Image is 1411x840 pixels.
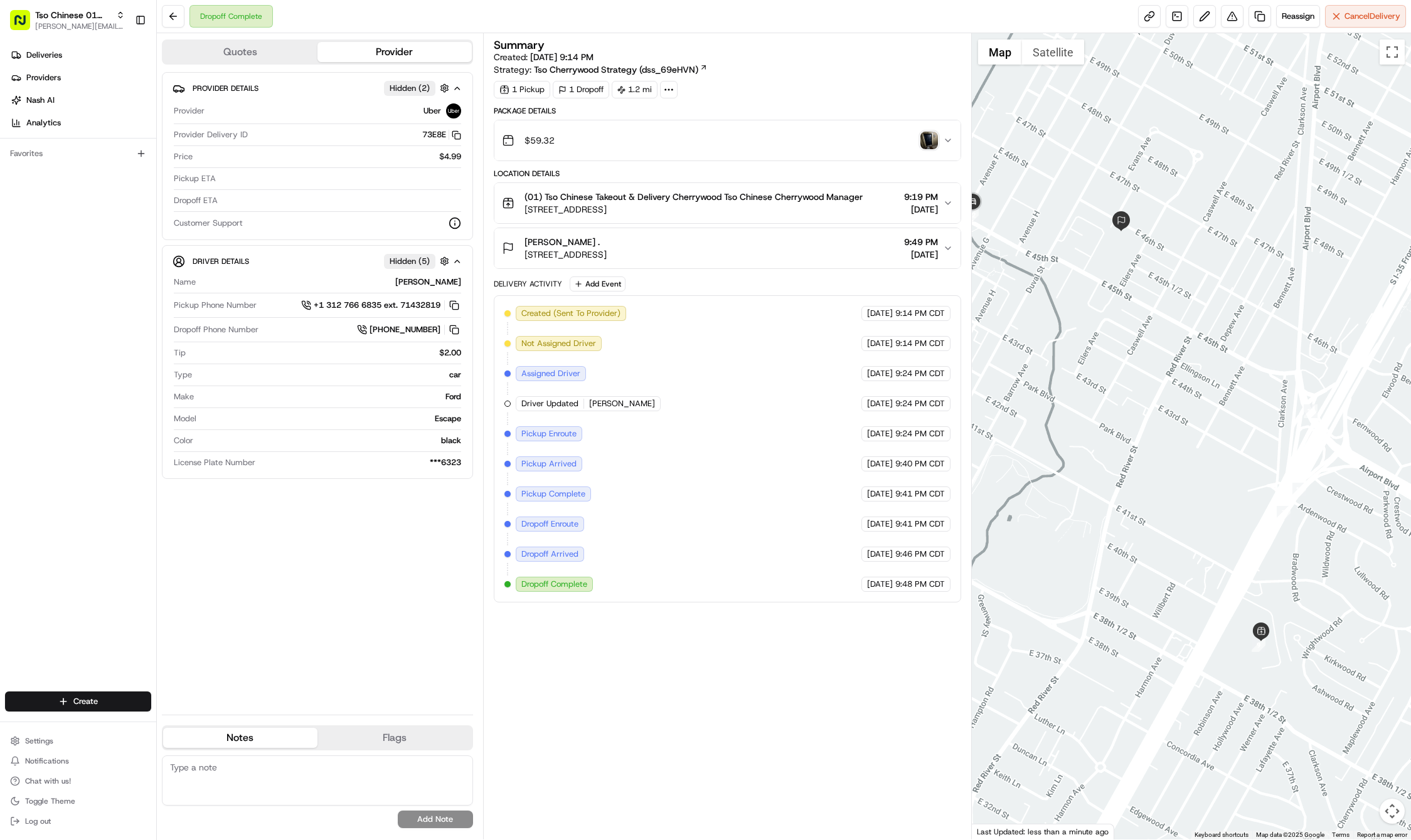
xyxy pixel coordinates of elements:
span: [DATE] [904,203,938,216]
span: Pickup Arrived [521,458,577,470]
a: +1 312 766 6835 ext. 71432819 [301,298,461,312]
div: Escape [201,413,461,424]
img: Google [975,823,1016,839]
div: Location Details [494,169,962,179]
button: [PERSON_NAME][EMAIL_ADDRESS][DOMAIN_NAME] [35,21,125,31]
span: [STREET_ADDRESS] [524,203,863,216]
a: Nash AI [5,90,156,110]
div: Package Details [494,106,962,116]
button: Notes [163,728,317,748]
a: Report a map error [1357,831,1407,838]
button: [PHONE_NUMBER] [357,323,461,337]
span: 9:40 PM CDT [895,458,945,470]
span: Map data ©2025 Google [1256,831,1324,838]
button: Notifications [5,752,151,770]
span: Driver Updated [521,398,578,409]
span: Settings [25,736,53,746]
span: (01) Tso Chinese Takeout & Delivery Cherrywood Tso Chinese Cherrywood Manager [524,191,863,203]
button: [PERSON_NAME] .[STREET_ADDRESS]9:49 PM[DATE] [494,228,961,268]
span: 9:14 PM CDT [895,308,945,319]
button: Map camera controls [1380,799,1405,824]
div: Last Updated: less than a minute ago [972,824,1114,839]
span: Dropoff ETA [174,195,218,206]
div: Favorites [5,144,151,164]
span: Make [174,391,194,402]
span: [DATE] [867,518,893,530]
div: black [198,435,461,446]
span: 9:14 PM CDT [895,338,945,349]
div: 1 Pickup [494,81,550,98]
span: 9:49 PM [904,236,938,248]
a: Tso Cherrywood Strategy (dss_69eHVN) [534,63,708,76]
span: 9:24 PM CDT [895,368,945,379]
span: Driver Details [193,256,249,266]
a: Terms [1332,831,1350,838]
span: Pickup Enroute [521,428,577,439]
span: [DATE] [867,549,893,560]
button: Log out [5,812,151,830]
span: Created: [494,51,594,63]
span: 9:41 PM CDT [895,518,945,530]
span: [DATE] [904,248,938,261]
button: Hidden (5) [384,253,452,269]
span: Created (Sent To Provider) [521,308,620,319]
span: Cancel Delivery [1344,11,1400,22]
span: Type [174,369,192,381]
img: photo_proof_of_delivery image [920,132,938,149]
span: Price [174,151,193,162]
div: 1.2 mi [612,81,658,98]
button: (01) Tso Chinese Takeout & Delivery Cherrywood Tso Chinese Cherrywood Manager[STREET_ADDRESS]9:19... [494,183,961,223]
span: Tip [174,347,186,359]
div: Strategy: [494,63,708,76]
button: Quotes [163,42,317,62]
a: Providers [5,68,156,88]
div: $2.00 [191,347,461,359]
button: Tso Chinese 01 Cherrywood [35,9,111,21]
button: Keyboard shortcuts [1195,831,1249,839]
button: Chat with us! [5,772,151,790]
span: Notifications [25,756,69,766]
span: Customer Support [174,218,243,229]
span: 9:19 PM [904,191,938,203]
a: Deliveries [5,45,156,65]
button: Provider [317,42,472,62]
button: Settings [5,732,151,750]
button: Show street map [978,39,1022,65]
button: Driver DetailsHidden (5) [173,251,462,271]
span: Analytics [26,117,61,129]
div: Delivery Activity [494,279,562,289]
button: Provider DetailsHidden (2) [173,78,462,98]
span: +1 312 766 6835 ext. 71432819 [314,300,440,311]
span: [DATE] [867,579,893,590]
span: Dropoff Phone Number [174,324,258,335]
span: Toggle Theme [25,796,75,806]
span: $4.99 [439,151,461,162]
span: Reassign [1282,11,1314,22]
span: Providers [26,72,61,83]
button: Reassign [1276,5,1320,28]
h3: Summary [494,39,545,51]
div: 12 [965,208,979,222]
span: Name [174,276,196,288]
span: Chat with us! [25,776,71,786]
span: Provider [174,105,205,117]
div: 11 [1304,404,1318,418]
img: uber-new-logo.jpeg [446,103,461,118]
div: Ford [199,391,461,402]
button: Toggle Theme [5,792,151,810]
span: [DATE] [867,488,893,500]
span: 9:24 PM CDT [895,398,945,409]
span: Hidden ( 5 ) [390,256,430,267]
span: Nash AI [26,95,55,106]
button: Tso Chinese 01 Cherrywood[PERSON_NAME][EMAIL_ADDRESS][DOMAIN_NAME] [5,5,130,35]
span: Provider Delivery ID [174,129,248,140]
span: Dropoff Complete [521,579,587,590]
button: Create [5,691,151,711]
span: 9:24 PM CDT [895,428,945,439]
span: Assigned Driver [521,368,580,379]
span: [PERSON_NAME] . [524,236,600,248]
span: Hidden ( 2 ) [390,83,430,94]
span: Create [73,696,98,707]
